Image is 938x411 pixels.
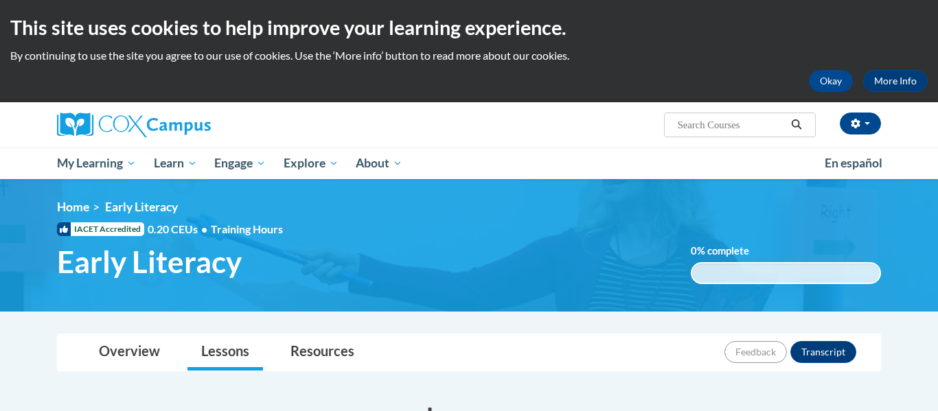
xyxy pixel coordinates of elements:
[57,200,89,214] a: Home
[187,334,263,371] a: Lessons
[205,148,275,179] a: Engage
[154,155,197,172] span: Learn
[57,222,144,236] span: IACET Accredited
[284,155,339,172] span: Explore
[786,117,807,133] button: Search
[48,148,145,179] a: My Learning
[863,70,928,92] a: More Info
[724,341,787,363] button: Feedback
[825,156,882,170] span: En español
[356,155,402,172] span: About
[676,117,786,133] input: Search Courses
[57,113,318,137] a: Cox Campus
[275,148,347,179] a: Explore
[214,155,266,172] span: Engage
[145,148,206,179] a: Learn
[57,155,136,172] span: My Learning
[277,334,368,371] a: Resources
[148,222,211,237] span: 0.20 CEUs
[347,148,412,179] a: About
[809,70,853,92] button: Okay
[211,222,283,235] span: Training Hours
[201,222,207,235] span: •
[57,113,211,137] img: Cox Campus
[10,48,928,63] p: By continuing to use the site you agree to our use of cookies. Use the ‘More info’ button to read...
[57,244,242,280] span: Early Literacy
[36,148,902,179] div: Main menu
[85,334,174,371] a: Overview
[840,113,881,134] button: Account Settings
[790,341,856,363] button: Transcript
[816,149,891,178] a: En español
[691,244,770,259] label: % complete
[691,245,697,257] span: 0
[105,200,178,214] span: Early Literacy
[10,14,928,41] h2: This site uses cookies to help improve your learning experience.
